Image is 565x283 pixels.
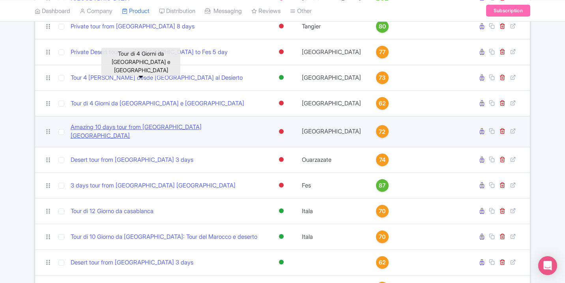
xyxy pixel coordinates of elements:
[369,154,396,166] a: 74
[379,127,385,136] span: 72
[297,147,366,172] td: Ouarzazate
[369,97,396,110] a: 62
[101,48,180,76] div: Tour di 4 Giorni da [GEOGRAPHIC_DATA] e [GEOGRAPHIC_DATA]
[297,172,366,198] td: Fes
[71,207,153,216] a: Tour di 12 Giorno da casablanca
[369,256,396,269] a: 62
[379,207,385,216] span: 70
[71,73,243,82] a: Tour 4 [PERSON_NAME] desde [GEOGRAPHIC_DATA] al Desierto
[71,99,244,108] a: Tour di 4 Giorni da [GEOGRAPHIC_DATA] e [GEOGRAPHIC_DATA]
[277,97,285,109] div: Inactive
[297,116,366,147] td: [GEOGRAPHIC_DATA]
[486,5,530,17] a: Subscription
[71,123,262,141] a: Amazing 10 days tour from [GEOGRAPHIC_DATA] [GEOGRAPHIC_DATA]
[297,90,366,116] td: [GEOGRAPHIC_DATA]
[277,231,285,242] div: Active
[369,125,396,138] a: 72
[71,232,257,242] a: Tour di 10 Giorno da [GEOGRAPHIC_DATA]: Tour del Marocco e deserto
[379,22,386,31] span: 80
[71,156,193,165] a: Desert tour from [GEOGRAPHIC_DATA] 3 days
[297,224,366,249] td: Itala
[297,65,366,90] td: [GEOGRAPHIC_DATA]
[369,231,396,243] a: 70
[297,198,366,224] td: Itala
[277,21,285,32] div: Inactive
[369,46,396,58] a: 77
[379,99,386,108] span: 62
[379,181,385,190] span: 87
[277,126,285,137] div: Inactive
[379,156,385,164] span: 74
[379,232,385,241] span: 70
[277,72,285,83] div: Active
[297,39,366,65] td: [GEOGRAPHIC_DATA]
[71,22,195,31] a: Private tour from [GEOGRAPHIC_DATA] 8 days
[369,20,396,33] a: 80
[369,205,396,217] a: 70
[369,179,396,192] a: 87
[369,71,396,84] a: 73
[277,46,285,58] div: Inactive
[71,48,228,57] a: Private Desert tour from [GEOGRAPHIC_DATA] to Fes 5 day
[277,257,285,268] div: Active
[71,181,236,190] a: 3 days tour from [GEOGRAPHIC_DATA] [GEOGRAPHIC_DATA]
[71,258,193,267] a: Desert tour from [GEOGRAPHIC_DATA] 3 days
[379,73,385,82] span: 73
[277,180,285,191] div: Inactive
[297,13,366,39] td: Tangier
[277,205,285,217] div: Active
[277,154,285,165] div: Inactive
[538,256,557,275] div: Open Intercom Messenger
[379,258,386,267] span: 62
[379,48,385,56] span: 77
